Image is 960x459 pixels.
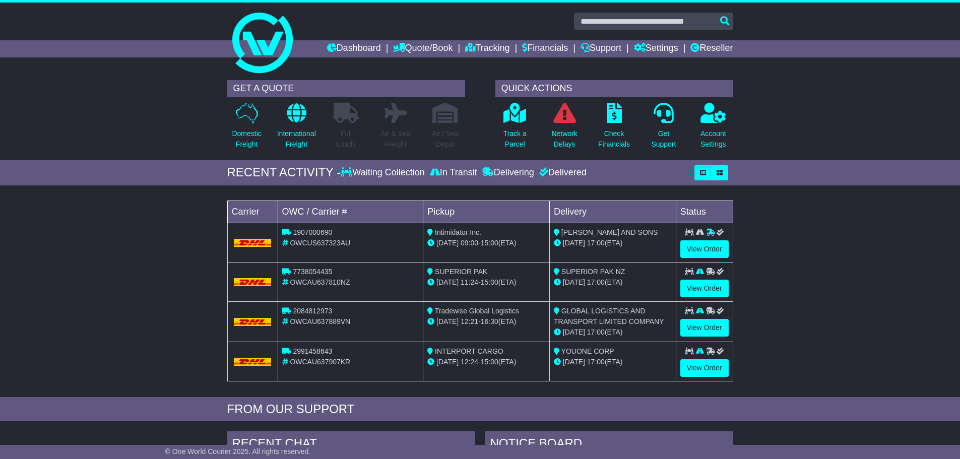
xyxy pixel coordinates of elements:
[537,167,587,178] div: Delivered
[563,278,585,286] span: [DATE]
[503,102,527,155] a: Track aParcel
[587,328,605,336] span: 17:00
[554,238,672,248] div: (ETA)
[290,317,350,325] span: OWCAU637889VN
[227,402,733,417] div: FROM OUR SUPPORT
[634,40,678,57] a: Settings
[680,280,729,297] a: View Order
[423,201,550,223] td: Pickup
[232,128,261,150] p: Domestic Freight
[554,357,672,367] div: (ETA)
[587,278,605,286] span: 17:00
[334,128,359,150] p: Full Loads
[461,317,478,325] span: 12:21
[461,239,478,247] span: 09:00
[554,277,672,288] div: (ETA)
[461,278,478,286] span: 11:24
[480,167,537,178] div: Delivering
[227,201,278,223] td: Carrier
[278,201,423,223] td: OWC / Carrier #
[381,128,411,150] p: Air & Sea Freight
[481,278,498,286] span: 15:00
[563,358,585,366] span: [DATE]
[690,40,733,57] a: Reseller
[293,307,332,315] span: 2084812973
[481,239,498,247] span: 15:00
[293,268,332,276] span: 7738054435
[234,318,272,326] img: DHL.png
[293,347,332,355] span: 2991458643
[435,347,503,355] span: INTERPORT CARGO
[427,316,545,327] div: - (ETA)
[549,201,676,223] td: Delivery
[393,40,453,57] a: Quote/Book
[165,447,311,455] span: © One World Courier 2025. All rights reserved.
[427,357,545,367] div: - (ETA)
[561,347,614,355] span: YOUONE CORP
[481,358,498,366] span: 15:00
[277,128,316,150] p: International Freight
[651,102,676,155] a: GetSupport
[341,167,427,178] div: Waiting Collection
[290,278,350,286] span: OWCAU637810NZ
[436,317,459,325] span: [DATE]
[581,40,621,57] a: Support
[436,239,459,247] span: [DATE]
[680,240,729,258] a: View Order
[427,238,545,248] div: - (ETA)
[551,128,577,150] p: Network Delays
[435,307,519,315] span: Tradewise Global Logistics
[563,328,585,336] span: [DATE]
[234,239,272,247] img: DHL.png
[234,358,272,366] img: DHL.png
[676,201,733,223] td: Status
[680,359,729,377] a: View Order
[461,358,478,366] span: 12:24
[427,277,545,288] div: - (ETA)
[427,167,480,178] div: In Transit
[227,80,465,97] div: GET A QUOTE
[598,128,630,150] p: Check Financials
[598,102,630,155] a: CheckFinancials
[554,307,664,325] span: GLOBAL LOGISTICS AND TRANSPORT LIMITED COMPANY
[554,327,672,338] div: (ETA)
[700,102,727,155] a: AccountSettings
[485,431,733,458] div: NOTICE BOARD
[561,268,625,276] span: SUPERIOR PAK NZ
[234,278,272,286] img: DHL.png
[563,239,585,247] span: [DATE]
[551,102,578,155] a: NetworkDelays
[587,358,605,366] span: 17:00
[290,358,350,366] span: OWCAU637907KR
[432,128,459,150] p: Air / Sea Depot
[680,319,729,337] a: View Order
[231,102,262,155] a: DomesticFreight
[465,40,509,57] a: Tracking
[435,268,487,276] span: SUPERIOR PAK
[481,317,498,325] span: 16:30
[495,80,733,97] div: QUICK ACTIONS
[293,228,332,236] span: 1907000690
[700,128,726,150] p: Account Settings
[503,128,527,150] p: Track a Parcel
[327,40,381,57] a: Dashboard
[227,431,475,458] div: RECENT CHAT
[277,102,316,155] a: InternationalFreight
[587,239,605,247] span: 17:00
[290,239,350,247] span: OWCUS637323AU
[522,40,568,57] a: Financials
[227,165,341,180] div: RECENT ACTIVITY -
[651,128,676,150] p: Get Support
[561,228,658,236] span: [PERSON_NAME] AND SONS
[436,358,459,366] span: [DATE]
[436,278,459,286] span: [DATE]
[435,228,481,236] span: Intimidator Inc.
